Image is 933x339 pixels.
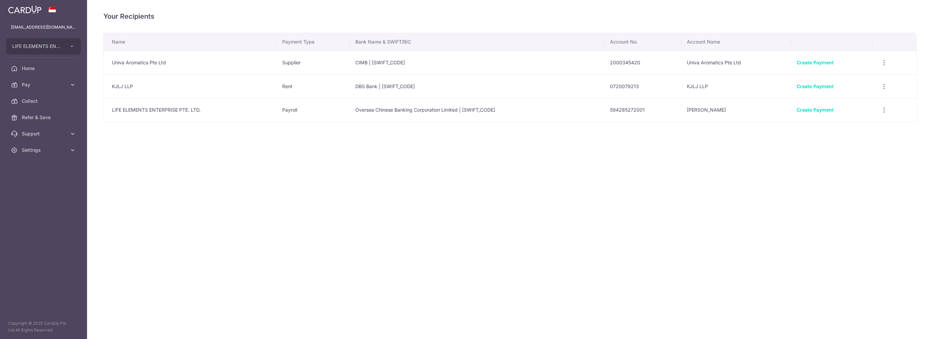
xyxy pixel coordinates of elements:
span: Collect [22,98,67,104]
td: KJLJ LLP [104,75,277,98]
th: Bank Name & SWIFT/BIC [350,33,605,51]
h4: Your Recipients [103,11,917,22]
span: Settings [22,147,67,154]
a: Create Payment [797,60,834,65]
span: Pay [22,81,67,88]
td: 0720079213 [605,75,682,98]
span: Support [22,130,67,137]
td: 2000345420 [605,51,682,75]
a: Create Payment [797,107,834,113]
a: Create Payment [797,83,834,89]
td: 594285272001 [605,98,682,122]
img: CardUp [8,5,41,14]
p: [EMAIL_ADDRESS][DOMAIN_NAME] [11,24,76,31]
th: Name [104,33,277,51]
td: [PERSON_NAME] [681,98,791,122]
th: Account No. [605,33,682,51]
span: Home [22,65,67,72]
td: Supplier [277,51,350,75]
span: Refer & Save [22,114,67,121]
td: KJLJ LLP [681,75,791,98]
td: Univa Aromatics Pte Ltd [681,51,791,75]
button: LIFE ELEMENTS ENTERPRISE PTE. LTD. [6,38,81,54]
td: LIFE ELEMENTS ENTERPRISE PTE. LTD. [104,98,277,122]
th: Payment Type [277,33,350,51]
th: Account Name [681,33,791,51]
td: Payroll [277,98,350,122]
td: DBS Bank | [SWIFT_CODE] [350,75,605,98]
td: Rent [277,75,350,98]
span: LIFE ELEMENTS ENTERPRISE PTE. LTD. [12,43,63,50]
td: CIMB | [SWIFT_CODE] [350,51,605,75]
td: Univa Aromatics Pte Ltd [104,51,277,75]
td: Oversea Chinese Banking Corporation Limited | [SWIFT_CODE] [350,98,605,122]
